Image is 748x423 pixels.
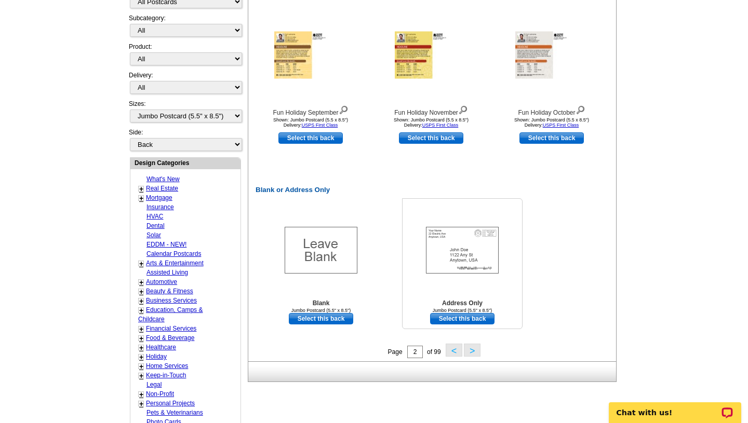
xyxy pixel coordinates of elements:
[576,103,585,115] img: view design details
[253,103,368,117] div: Fun Holiday September
[427,348,441,356] span: of 99
[405,308,519,313] div: Jumbo Postcard (5.5" x 8.5")
[139,185,143,193] a: +
[442,299,483,307] b: Address Only
[278,132,343,144] a: use this design
[426,227,499,274] img: Addresses Only
[139,400,143,408] a: +
[129,13,241,42] div: Subcategory:
[253,117,368,128] div: Shown: Jumbo Postcard (5.5 x 8.5") Delivery:
[146,325,196,332] a: Financial Services
[146,372,186,379] a: Keep-in-Touch
[146,231,161,239] a: Solar
[146,175,180,183] a: What's New
[274,32,347,79] img: Fun Holiday September
[495,117,609,128] div: Shown: Jumbo Postcard (5.5 x 8.5") Delivery:
[146,390,174,398] a: Non-Profit
[285,227,357,274] img: Blank Template
[139,344,143,352] a: +
[495,103,609,117] div: Fun Holiday October
[250,186,618,194] h2: Blank or Address Only
[146,213,163,220] a: HVAC
[515,32,588,79] img: Fun Holiday October
[446,344,462,357] button: <
[146,288,193,295] a: Beauty & Fitness
[130,158,241,168] div: Design Categories
[458,103,468,115] img: view design details
[139,362,143,371] a: +
[395,32,468,79] img: Fun Holiday November
[422,122,459,128] a: USPS First Class
[146,260,204,267] a: Arts & Entertainment
[264,308,378,313] div: Jumbo Postcard (5.5" x 8.5")
[146,344,176,351] a: Healthcare
[602,390,748,423] iframe: LiveChat chat widget
[129,99,241,128] div: Sizes:
[146,250,201,257] a: Calendar Postcards
[139,306,143,315] a: +
[139,288,143,296] a: +
[289,313,353,324] a: use this design
[129,42,241,71] div: Product:
[139,260,143,268] a: +
[146,222,165,229] a: Dental
[129,71,241,99] div: Delivery:
[519,132,584,144] a: use this design
[146,269,188,276] a: Assisted Living
[374,117,488,128] div: Shown: Jumbo Postcard (5.5 x 8.5") Delivery:
[146,334,194,342] a: Food & Beverage
[146,362,188,370] a: Home Services
[146,241,186,248] a: EDDM - NEW!
[139,390,143,399] a: +
[139,194,143,202] a: +
[430,313,495,324] a: use this design
[146,409,203,416] a: Pets & Veterinarians
[146,353,167,360] a: Holiday
[146,400,195,407] a: Personal Projects
[139,353,143,361] a: +
[138,306,203,323] a: Education, Camps & Childcare
[543,122,579,128] a: USPS First Class
[146,185,178,192] a: Real Estate
[146,203,174,211] a: Insurance
[139,372,143,380] a: +
[146,278,177,285] a: Automotive
[464,344,480,357] button: >
[139,325,143,333] a: +
[374,103,488,117] div: Fun Holiday November
[129,128,241,152] div: Side:
[146,194,172,201] a: Mortgage
[139,334,143,343] a: +
[302,122,338,128] a: USPS First Class
[146,381,162,388] a: Legal
[139,297,143,305] a: +
[339,103,349,115] img: view design details
[139,278,143,286] a: +
[399,132,463,144] a: use this design
[313,299,330,307] b: Blank
[388,348,403,356] span: Page
[146,297,197,304] a: Business Services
